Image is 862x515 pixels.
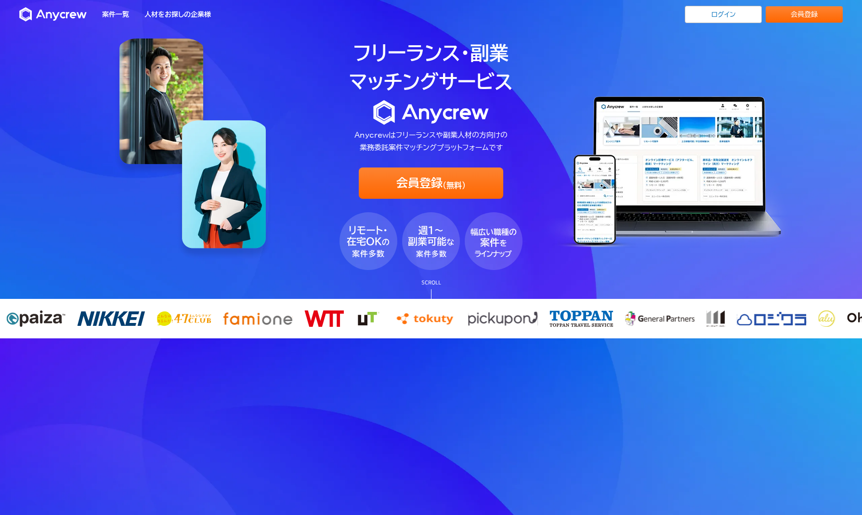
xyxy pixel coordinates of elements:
[766,6,843,23] a: 会員登録
[465,310,535,327] img: pickupon
[220,310,290,327] img: famione
[402,212,460,270] img: fv_bubble2
[419,280,443,285] p: SCROLL
[704,310,722,327] img: ロジクラ
[391,310,454,327] img: tokuty
[685,6,762,23] a: ログイン
[547,310,611,327] img: toppan
[622,310,692,327] img: m-out inc.
[465,212,522,270] img: fv_bubble3
[102,11,129,18] a: 案件一覧
[340,129,522,154] p: Anycrewはフリーランスや副業人材の方向けの 業務委託案件マッチングプラットフォームです
[353,310,379,327] img: ut
[396,176,443,190] span: 会員登録
[144,11,211,18] a: 人材をお探しの企業様
[340,212,397,270] img: fv_bubble1
[301,310,341,327] img: wtt
[734,310,804,327] img: General Partners
[3,310,63,327] img: paiza
[74,311,143,326] img: nikkei
[154,311,209,326] img: 47club
[815,310,833,327] img: alu
[340,39,522,96] h1: フリーランス・副業 マッチングサービス
[19,7,87,22] img: Anycrew
[373,100,489,125] img: logo
[359,167,503,199] a: 会員登録(無料)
